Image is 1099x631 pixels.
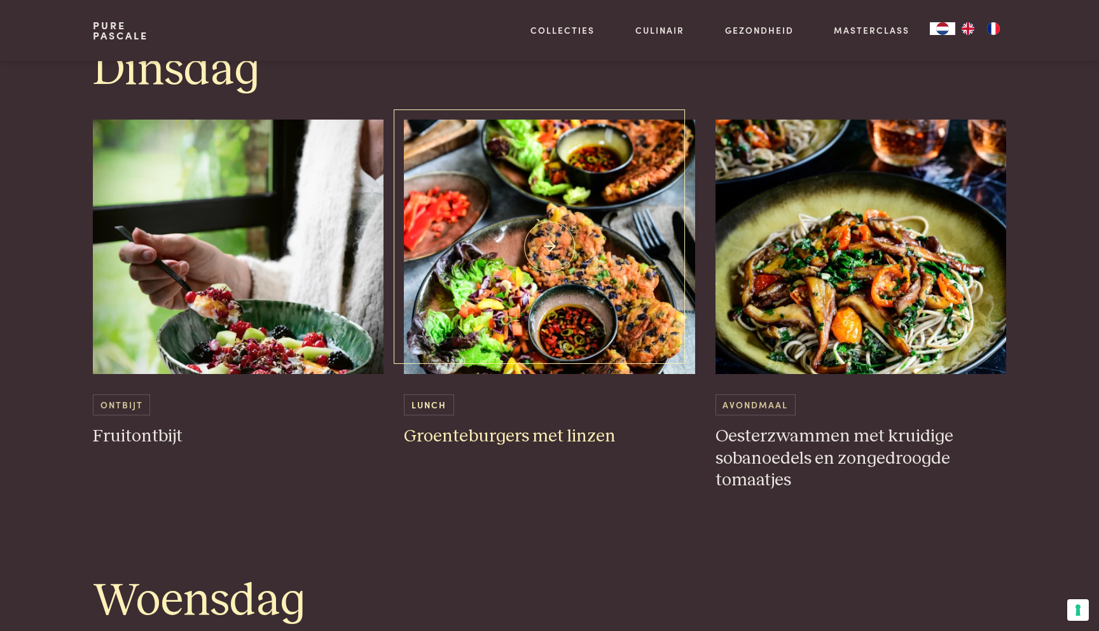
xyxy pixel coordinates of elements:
h1: Dinsdag [93,42,1006,99]
h3: Fruitontbijt [93,426,384,448]
a: Gezondheid [725,24,794,37]
a: Culinair [635,24,684,37]
aside: Language selected: Nederlands [930,22,1006,35]
a: NL [930,22,955,35]
h3: Oesterzwammen met kruidige sobanoedels en zongedroogde tomaatjes [715,426,1007,492]
a: Fruitontbijt Ontbijt Fruitontbijt [93,120,384,448]
button: Uw voorkeuren voor toestemming voor trackingtechnologieën [1067,599,1089,621]
h3: Groenteburgers met linzen [404,426,695,448]
span: Ontbijt [93,394,150,415]
div: Language [930,22,955,35]
a: PurePascale [93,20,148,41]
img: Fruitontbijt [93,120,384,374]
a: Groenteburgers met linzen Lunch Groenteburgers met linzen [404,120,695,448]
span: Avondmaal [715,394,796,415]
a: Collecties [530,24,595,37]
img: Oesterzwammen met kruidige sobanoedels en zongedroogde tomaatjes [715,120,1007,374]
a: EN [955,22,981,35]
img: Groenteburgers met linzen [404,120,695,374]
a: FR [981,22,1006,35]
ul: Language list [955,22,1006,35]
a: Masterclass [834,24,909,37]
span: Lunch [404,394,453,415]
a: Oesterzwammen met kruidige sobanoedels en zongedroogde tomaatjes Avondmaal Oesterzwammen met krui... [715,120,1007,492]
h1: Woensdag [93,572,1006,630]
